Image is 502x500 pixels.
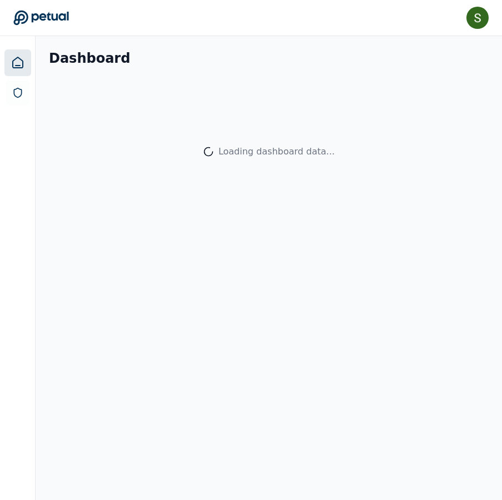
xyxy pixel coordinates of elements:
a: Dashboard [4,49,31,76]
h1: Dashboard [49,49,130,67]
div: Loading dashboard data... [218,145,335,158]
img: Samuel Tan [466,7,489,29]
a: Go to Dashboard [13,10,69,26]
a: SOC 1 Reports [6,81,30,105]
